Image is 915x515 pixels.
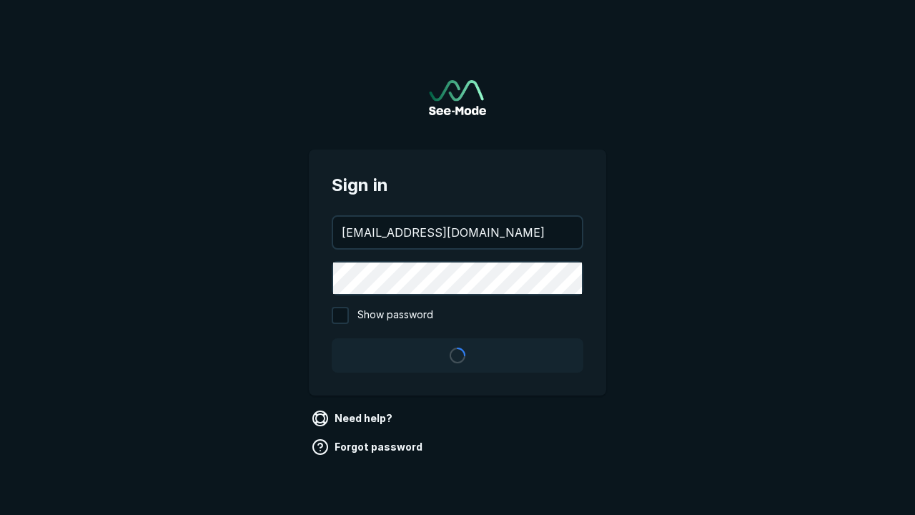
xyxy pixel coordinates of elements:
input: your@email.com [333,217,582,248]
a: Forgot password [309,436,428,458]
a: Go to sign in [429,80,486,115]
img: See-Mode Logo [429,80,486,115]
span: Show password [357,307,433,324]
span: Sign in [332,172,583,198]
a: Need help? [309,407,398,430]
